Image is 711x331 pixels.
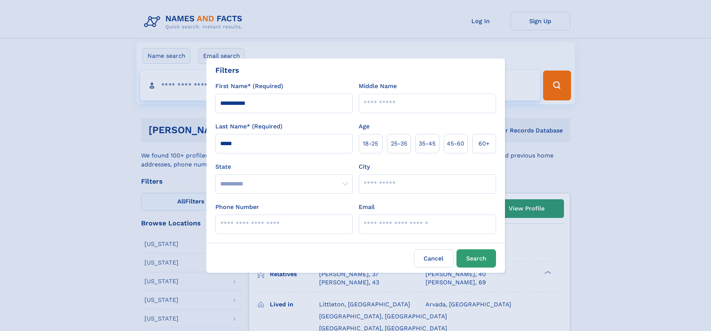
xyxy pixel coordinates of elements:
span: 60+ [478,139,490,148]
label: Email [359,203,375,212]
label: Middle Name [359,82,397,91]
button: Search [456,249,496,268]
div: Filters [215,65,239,76]
label: City [359,162,370,171]
label: Phone Number [215,203,259,212]
label: Cancel [414,249,453,268]
label: State [215,162,353,171]
span: 35‑45 [419,139,436,148]
label: First Name* (Required) [215,82,283,91]
label: Age [359,122,369,131]
span: 25‑35 [391,139,407,148]
label: Last Name* (Required) [215,122,283,131]
span: 45‑60 [447,139,464,148]
span: 18‑25 [363,139,378,148]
